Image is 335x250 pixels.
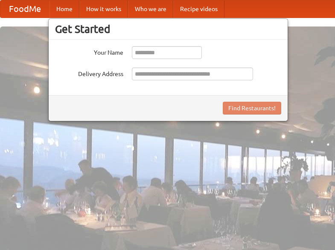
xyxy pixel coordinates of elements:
[55,68,123,78] label: Delivery Address
[55,23,281,35] h3: Get Started
[128,0,173,18] a: Who we are
[173,0,224,18] a: Recipe videos
[79,0,128,18] a: How it works
[0,0,50,18] a: FoodMe
[223,102,281,115] button: Find Restaurants!
[50,0,79,18] a: Home
[55,46,123,57] label: Your Name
